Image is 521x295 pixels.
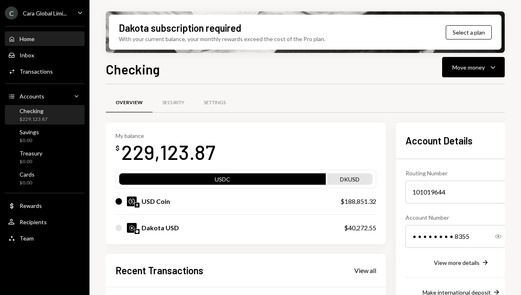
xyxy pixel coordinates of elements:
[20,179,35,186] div: $0.00
[354,267,376,275] div: View all
[5,198,85,213] a: Rewards
[5,105,85,125] a: Checking$229,123.87
[106,61,160,77] h1: Checking
[162,99,184,106] div: Security
[5,7,18,20] div: C
[20,116,48,123] div: $229,123.87
[127,197,137,206] img: USDC
[204,99,226,106] div: Settings
[446,25,492,39] button: Select a plan
[119,175,326,186] div: USDC
[135,229,140,234] img: base-mainnet
[327,175,373,186] div: DKUSD
[194,92,235,113] a: Settings
[116,99,143,106] div: Overview
[20,202,42,209] div: Rewards
[20,171,35,178] div: Cards
[434,259,480,266] div: View more details
[20,93,44,100] div: Accounts
[5,48,85,62] a: Inbox
[116,264,203,277] h2: Recent Transactions
[340,197,376,206] div: $188,851.32
[405,181,518,203] div: 101019644
[5,231,85,245] a: Team
[153,92,194,113] a: Security
[23,10,67,17] div: Cara Global Limi...
[405,169,518,177] div: Routing Number
[434,258,489,267] button: View more details
[5,147,85,167] a: Treasury$0.00
[106,92,153,113] a: Overview
[20,107,48,114] div: Checking
[116,144,120,152] div: $
[127,223,137,233] img: DKUSD
[20,129,39,135] div: Savings
[20,68,53,75] div: Transactions
[121,139,215,165] div: 229,123.87
[142,197,170,206] div: USD Coin
[5,126,85,146] a: Savings$0.00
[452,63,485,72] div: Move money
[5,31,85,46] a: Home
[442,57,505,77] button: Move money
[354,266,376,275] a: View all
[142,223,179,233] div: Dakota USD
[20,235,34,242] div: Team
[135,203,140,208] img: ethereum-mainnet
[405,134,518,147] h2: Account Details
[405,213,518,222] div: Account Number
[5,89,85,103] a: Accounts
[20,219,47,225] div: Recipients
[116,132,215,139] div: My balance
[20,52,34,59] div: Inbox
[405,225,518,248] div: • • • • • • • • 8355
[20,137,39,144] div: $0.00
[20,35,35,42] div: Home
[344,223,376,233] div: $40,272.55
[5,168,85,188] a: Cards$0.00
[20,158,42,165] div: $0.00
[119,35,325,43] div: With your current balance, your monthly rewards exceed the cost of the Pro plan.
[119,21,241,35] div: Dakota subscription required
[20,150,42,157] div: Treasury
[5,214,85,229] a: Recipients
[5,64,85,79] a: Transactions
